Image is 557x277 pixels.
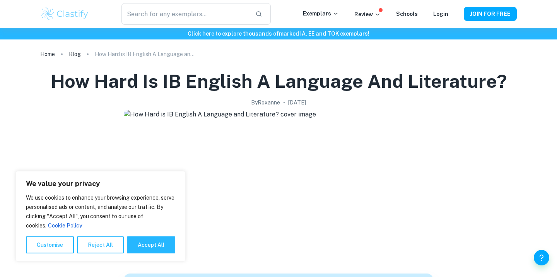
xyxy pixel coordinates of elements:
[433,11,448,17] a: Login
[40,49,55,60] a: Home
[2,29,555,38] h6: Click here to explore thousands of marked IA, EE and TOK exemplars !
[26,193,175,230] p: We use cookies to enhance your browsing experience, serve personalised ads or content, and analys...
[464,7,517,21] button: JOIN FOR FREE
[251,98,280,107] h2: By Roxanne
[127,236,175,253] button: Accept All
[95,50,195,58] p: How Hard is IB English A Language and Literature?
[40,6,89,22] img: Clastify logo
[283,98,285,107] p: •
[69,49,81,60] a: Blog
[354,10,381,19] p: Review
[15,171,186,262] div: We value your privacy
[48,222,82,229] a: Cookie Policy
[303,9,339,18] p: Exemplars
[396,11,418,17] a: Schools
[288,98,306,107] h2: [DATE]
[121,3,249,25] input: Search for any exemplars...
[26,236,74,253] button: Customise
[124,110,433,265] img: How Hard is IB English A Language and Literature? cover image
[51,69,507,94] h1: How Hard is IB English A Language and Literature?
[534,250,549,265] button: Help and Feedback
[26,179,175,188] p: We value your privacy
[77,236,124,253] button: Reject All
